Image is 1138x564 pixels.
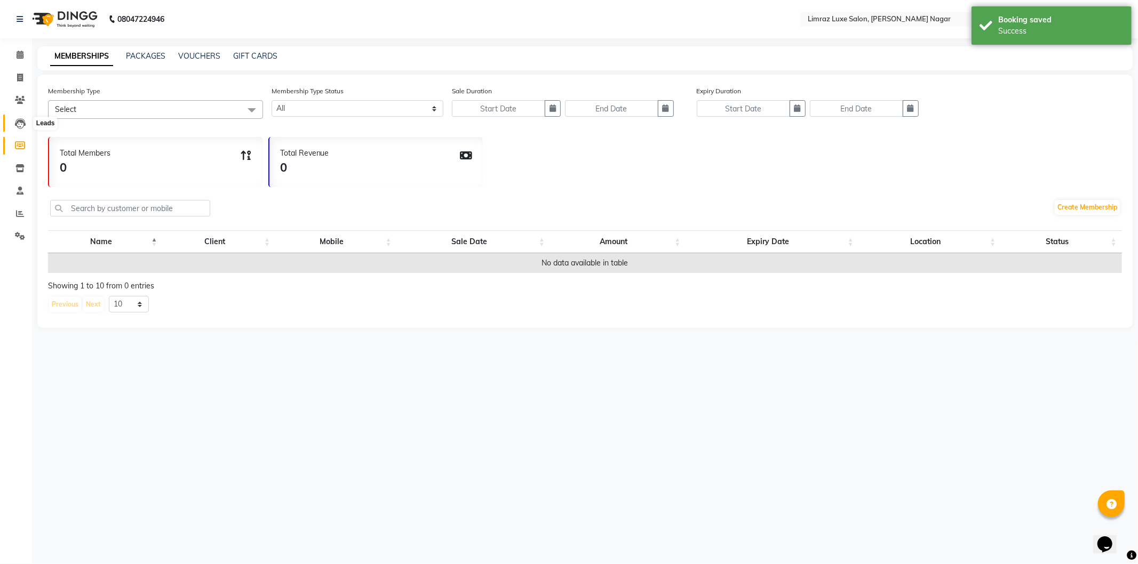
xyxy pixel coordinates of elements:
th: Mobile: activate to sort column ascending [275,230,397,253]
th: Name: activate to sort column descending [48,230,163,253]
th: Status: activate to sort column ascending [1001,230,1122,253]
label: Membership Type Status [272,86,344,96]
th: Expiry Date: activate to sort column ascending [686,230,859,253]
div: Leads [34,117,58,130]
th: Sale Date: activate to sort column ascending [397,230,550,253]
button: Previous [49,297,81,312]
iframe: chat widget [1093,521,1127,553]
a: GIFT CARDS [233,51,277,61]
input: End Date [565,100,658,117]
img: logo [27,4,100,34]
input: End Date [810,100,903,117]
div: Total Revenue [280,148,329,159]
label: Sale Duration [452,86,492,96]
div: 0 [280,159,329,176]
th: Client: activate to sort column ascending [163,230,276,253]
input: Start Date [697,100,790,117]
td: No data available in table [48,253,1122,273]
a: MEMBERSHIPS [50,47,113,66]
div: Booking saved [998,14,1124,26]
div: Success [998,26,1124,37]
input: Search by customer or mobile [50,200,210,216]
th: Amount: activate to sort column ascending [550,230,686,253]
div: Total Members [60,148,110,159]
button: Next [83,297,104,312]
a: VOUCHERS [178,51,220,61]
input: Start Date [452,100,545,117]
th: Location: activate to sort column ascending [859,230,1001,253]
span: Select [55,104,76,114]
div: 0 [60,159,110,176]
label: Expiry Duration [697,86,742,96]
div: Showing 1 to 10 from 0 entries [48,280,1122,292]
label: Membership Type [48,86,100,96]
b: 08047224946 [117,4,164,34]
a: PACKAGES [126,51,165,61]
a: Create Membership [1055,200,1120,215]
